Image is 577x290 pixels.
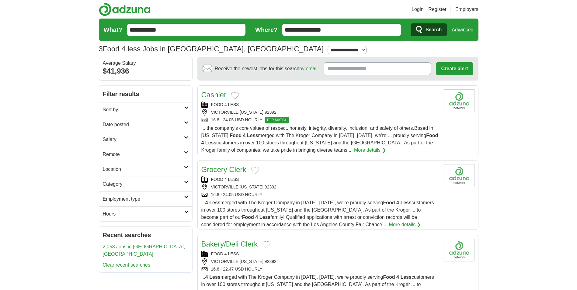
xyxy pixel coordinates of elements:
[383,274,395,280] strong: Food
[265,117,289,123] span: TOP MATCH
[259,215,270,220] strong: Less
[242,215,254,220] strong: Food
[99,43,103,54] span: 3
[201,140,204,145] strong: 4
[103,61,189,66] div: Average Salary
[255,25,277,34] label: Where?
[436,62,473,75] button: Create alert
[99,117,192,132] a: Date posted
[428,6,447,13] a: Register
[201,184,439,190] div: VICTORVILLE [US_STATE] 92392
[103,230,189,240] h2: Recent searches
[383,200,395,205] strong: Food
[99,206,192,221] a: Hours
[99,45,324,53] h1: Food 4 less Jobs in [GEOGRAPHIC_DATA], [GEOGRAPHIC_DATA]
[255,215,258,220] strong: 4
[205,274,208,280] strong: 4
[201,200,434,227] span: ... merged with The Kroger Company in [DATE]. [DATE], we're proudly serving customers in over 100...
[215,65,319,72] span: Receive the newest jobs for this search :
[99,86,192,102] h2: Filter results
[444,239,474,261] img: Company logo
[247,133,258,138] strong: Less
[426,24,442,36] span: Search
[103,166,184,173] h2: Location
[201,126,438,153] span: ... the company's core values of respect, honesty, integrity, diversity, inclusion, and safety of...
[103,195,184,203] h2: Employment type
[201,240,258,248] a: Bakery/Deli Clerk
[400,274,411,280] strong: Less
[99,177,192,192] a: Category
[103,262,151,268] a: Clear recent searches
[230,133,242,138] strong: Food
[205,140,216,145] strong: Less
[201,251,439,257] div: FOOD 4 LESS
[231,92,239,99] button: Add to favorite jobs
[251,167,259,174] button: Add to favorite jobs
[103,151,184,158] h2: Remote
[103,121,184,128] h2: Date posted
[104,25,122,34] label: What?
[455,6,478,13] a: Employers
[99,162,192,177] a: Location
[201,109,439,116] div: VICTORVILLE [US_STATE] 92392
[99,102,192,117] a: Sort by
[444,89,474,112] img: Company logo
[103,210,184,218] h2: Hours
[262,241,270,248] button: Add to favorite jobs
[103,181,184,188] h2: Category
[396,200,399,205] strong: 4
[103,106,184,113] h2: Sort by
[201,258,439,265] div: VICTORVILLE [US_STATE] 92392
[299,66,318,71] a: by email
[426,133,438,138] strong: Food
[103,244,185,257] a: 2,058 Jobs in [GEOGRAPHIC_DATA], [GEOGRAPHIC_DATA]
[452,24,473,36] a: Advanced
[99,132,192,147] a: Salary
[389,221,421,228] a: More details ❯
[354,147,386,154] a: More details ❯
[201,266,439,272] div: 16.8 - 22.47 USD HOURLY
[411,23,447,36] button: Search
[209,274,220,280] strong: Less
[201,176,439,183] div: FOOD 4 LESS
[103,66,189,77] div: $41,936
[201,102,439,108] div: FOOD 4 LESS
[412,6,423,13] a: Login
[99,2,151,16] img: Adzuna logo
[201,165,246,174] a: Grocery Clerk
[396,274,399,280] strong: 4
[205,200,208,205] strong: 4
[400,200,411,205] strong: Less
[99,192,192,206] a: Employment type
[99,147,192,162] a: Remote
[201,117,439,123] div: 16.8 - 24.05 USD HOURLY
[209,200,220,205] strong: Less
[201,91,227,99] a: Cashier
[201,192,439,198] div: 16.8 - 24.05 USD HOURLY
[243,133,246,138] strong: 4
[444,164,474,187] img: Company logo
[103,136,184,143] h2: Salary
